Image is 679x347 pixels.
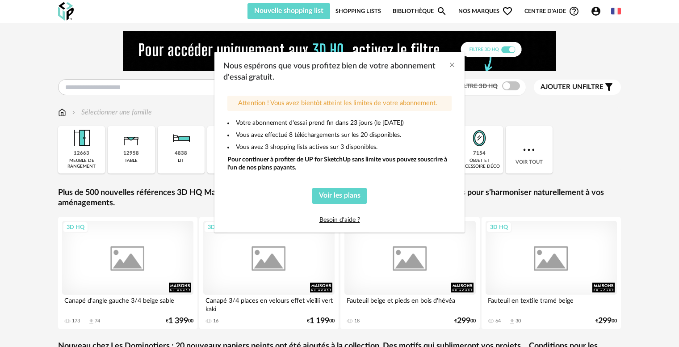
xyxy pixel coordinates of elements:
span: Voir les plans [319,192,360,199]
li: Votre abonnement d'essai prend fin dans 23 jours (le [DATE]) [227,119,452,127]
li: Vous avez 3 shopping lists actives sur 3 disponibles. [227,143,452,151]
div: dialog [214,52,465,232]
button: Close [448,61,456,70]
span: Attention ! Vous avez bientôt atteint les limites de votre abonnement. [238,100,437,106]
button: Voir les plans [312,188,367,204]
li: Vous avez effectué 8 téléchargements sur les 20 disponibles. [227,131,452,139]
a: Besoin d'aide ? [319,217,360,223]
div: Pour continuer à profiter de UP for SketchUp sans limite vous pouvez souscrire à l'un de nos plan... [227,156,452,172]
span: Nous espérons que vous profitez bien de votre abonnement d'essai gratuit. [223,62,436,81]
